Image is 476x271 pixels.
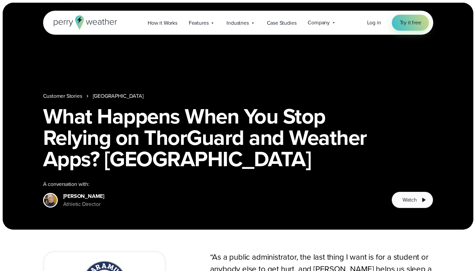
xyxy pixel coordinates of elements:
span: Case Studies [267,19,297,27]
span: How it Works [148,19,177,27]
a: Try it free [392,15,429,31]
img: Derek England, Paramus High School [44,194,57,207]
div: Athletic Director [63,200,105,208]
span: Company [308,19,330,27]
a: [GEOGRAPHIC_DATA] [93,92,144,100]
span: Industries [226,19,249,27]
span: Watch [403,196,417,204]
a: Case Studies [261,16,302,30]
span: Try it free [400,19,421,27]
button: Watch [391,192,433,208]
h1: What Happens When You Stop Relying on ThorGuard and Weather Apps? [GEOGRAPHIC_DATA] [43,105,433,170]
div: A conversation with: [43,180,381,188]
a: How it Works [142,16,183,30]
span: Log in [367,19,381,26]
a: Log in [367,19,381,27]
div: [PERSON_NAME] [63,192,105,200]
span: Features [189,19,209,27]
a: Customer Stories [43,92,82,100]
nav: Breadcrumb [43,92,433,100]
